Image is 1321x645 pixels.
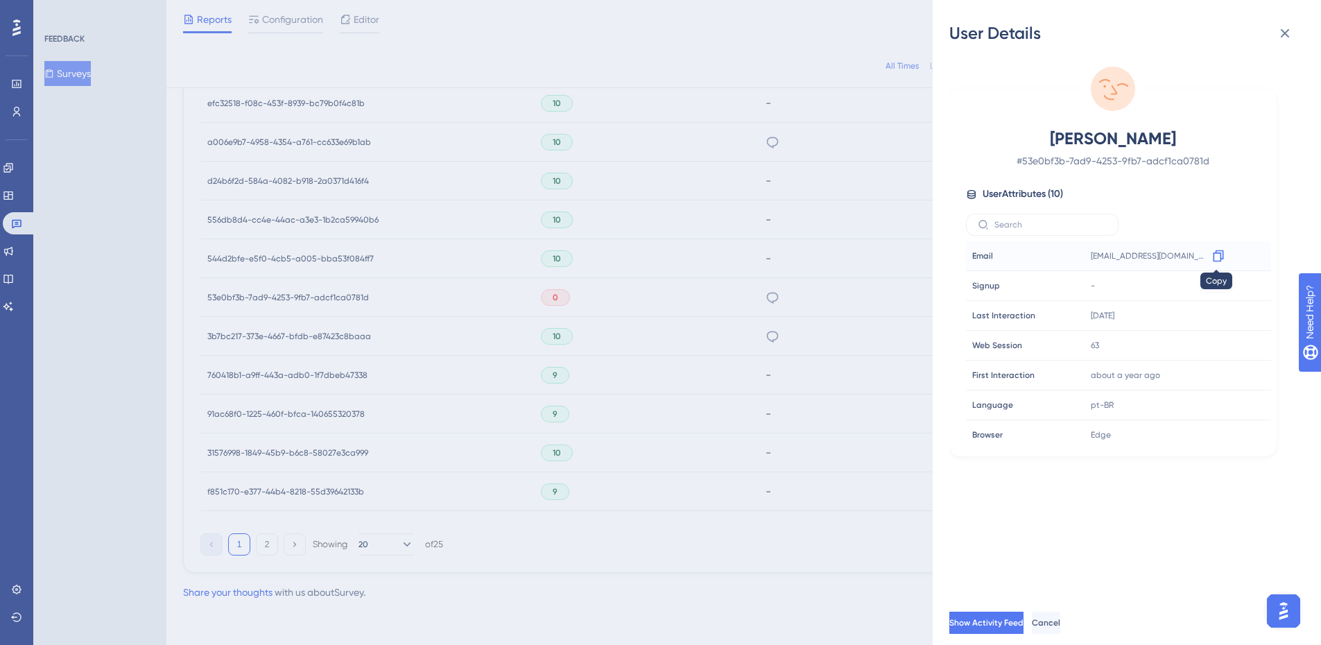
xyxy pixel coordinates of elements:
[972,370,1035,381] span: First Interaction
[972,340,1022,351] span: Web Session
[949,612,1024,634] button: Show Activity Feed
[983,186,1063,203] span: User Attributes ( 10 )
[949,22,1304,44] div: User Details
[1091,399,1114,411] span: pt-BR
[972,310,1035,321] span: Last Interaction
[1263,590,1304,632] iframe: UserGuiding AI Assistant Launcher
[1032,617,1060,628] span: Cancel
[1091,429,1111,440] span: Edge
[972,429,1003,440] span: Browser
[1091,370,1160,380] time: about a year ago
[1091,340,1099,351] span: 63
[972,250,993,261] span: Email
[1091,311,1114,320] time: [DATE]
[1091,280,1095,291] span: -
[1091,250,1207,261] span: [EMAIL_ADDRESS][DOMAIN_NAME]
[991,153,1235,169] span: # 53e0bf3b-7ad9-4253-9fb7-adcf1ca0781d
[972,399,1013,411] span: Language
[994,220,1107,230] input: Search
[1032,612,1060,634] button: Cancel
[991,128,1235,150] span: [PERSON_NAME]
[33,3,87,20] span: Need Help?
[949,617,1024,628] span: Show Activity Feed
[972,280,1000,291] span: Signup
